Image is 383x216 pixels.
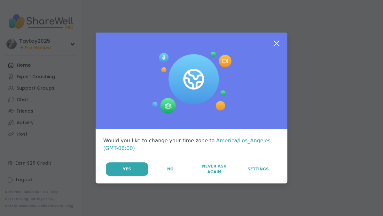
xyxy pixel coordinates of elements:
[167,166,174,172] span: No
[152,52,231,114] img: Session Experience
[103,137,280,152] div: Would you like to change your time zone to
[123,166,131,172] span: Yes
[237,162,280,176] a: Settings
[247,166,269,172] span: Settings
[196,163,232,175] span: Never Ask Again
[106,162,148,176] button: Yes
[192,162,236,176] button: Never Ask Again
[149,162,192,176] button: No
